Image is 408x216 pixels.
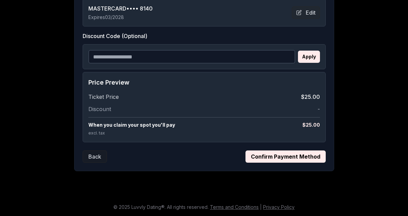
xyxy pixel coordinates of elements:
[88,4,153,13] span: MASTERCARD •••• 8140
[83,150,107,163] button: Back
[263,204,295,210] a: Privacy Policy
[88,93,119,101] span: Ticket Price
[88,130,105,136] span: excl. tax
[298,51,320,63] button: Apply
[260,204,262,210] span: |
[318,105,320,113] span: -
[88,78,320,87] h4: Price Preview
[88,105,111,113] span: Discount
[83,32,326,40] label: Discount Code (Optional)
[302,122,320,128] span: $ 25.00
[88,14,153,21] p: Expires 03/2028
[210,204,259,210] a: Terms and Conditions
[301,93,320,101] span: $25.00
[245,150,326,163] button: Confirm Payment Method
[88,122,175,128] span: When you claim your spot you'll pay
[292,6,320,19] button: Edit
